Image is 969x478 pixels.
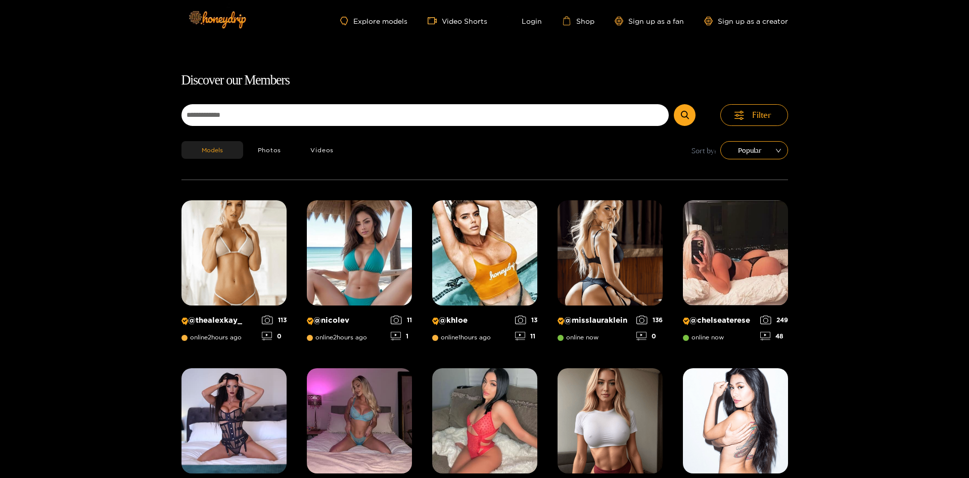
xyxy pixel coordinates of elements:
div: 1 [391,332,412,340]
p: @ khloe [432,316,510,325]
div: 48 [760,332,788,340]
button: Photos [243,141,296,159]
img: Creator Profile Image: thesarahbetz [307,368,412,473]
a: Sign up as a creator [704,17,788,25]
button: Models [181,141,243,159]
div: 11 [515,332,537,340]
span: online now [558,334,598,341]
div: 249 [760,316,788,324]
a: Video Shorts [428,16,487,25]
img: Creator Profile Image: khloe [432,200,537,306]
a: Creator Profile Image: nicolev@nicolevonline2hours ago111 [307,200,412,348]
img: Creator Profile Image: thealexkay_ [181,200,287,306]
a: Creator Profile Image: misslauraklein@misslaurakleinonline now1360 [558,200,663,348]
a: Sign up as a fan [615,17,684,25]
span: online now [683,334,724,341]
img: Creator Profile Image: chelseaterese [683,200,788,306]
div: sort [720,141,788,159]
div: 11 [391,316,412,324]
p: @ chelseaterese [683,316,755,325]
button: Submit Search [674,104,696,126]
img: Creator Profile Image: yourwildfantasyy69 [432,368,537,473]
h1: Discover our Members [181,70,788,91]
span: online 2 hours ago [307,334,367,341]
p: @ thealexkay_ [181,316,257,325]
div: 136 [636,316,663,324]
a: Creator Profile Image: thealexkay_@thealexkay_online2hours ago1130 [181,200,287,348]
p: @ nicolev [307,316,386,325]
img: Creator Profile Image: sachasworlds [181,368,287,473]
div: 13 [515,316,537,324]
div: 0 [262,332,287,340]
span: online 2 hours ago [181,334,242,341]
img: Creator Profile Image: dancingqueen [683,368,788,473]
img: Creator Profile Image: michelle [558,368,663,473]
a: Explore models [340,17,407,25]
img: Creator Profile Image: misslauraklein [558,200,663,306]
div: 113 [262,316,287,324]
span: video-camera [428,16,442,25]
button: Filter [720,104,788,126]
button: Videos [296,141,348,159]
a: Creator Profile Image: chelseaterese@chelseatereseonline now24948 [683,200,788,348]
a: Login [507,16,542,25]
a: Shop [562,16,594,25]
span: online 1 hours ago [432,334,491,341]
span: Filter [752,109,771,121]
a: Creator Profile Image: khloe@khloeonline1hours ago1311 [432,200,537,348]
div: 0 [636,332,663,340]
span: Sort by: [691,145,716,156]
p: @ misslauraklein [558,316,631,325]
span: Popular [728,143,780,158]
img: Creator Profile Image: nicolev [307,200,412,306]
